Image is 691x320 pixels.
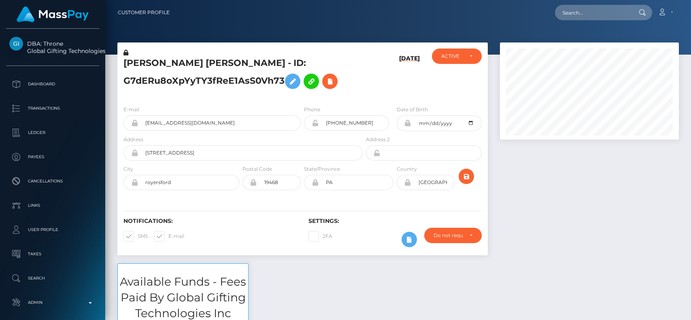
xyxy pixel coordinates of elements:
[17,6,89,22] img: MassPay Logo
[424,228,481,243] button: Do not require
[6,98,99,119] a: Transactions
[9,248,96,260] p: Taxes
[6,220,99,240] a: User Profile
[123,136,143,143] label: Address
[9,199,96,212] p: Links
[123,57,358,93] h5: [PERSON_NAME] [PERSON_NAME] - ID: G7dERu8oXpYyTY3fReE1AsS0Vh73
[9,297,96,309] p: Admin
[6,40,99,55] span: DBA: Throne Global Gifting Technologies Inc
[434,232,463,239] div: Do not require
[9,151,96,163] p: Payees
[6,244,99,264] a: Taxes
[441,53,463,59] div: ACTIVE
[432,49,481,64] button: ACTIVE
[9,37,23,51] img: Global Gifting Technologies Inc
[397,165,417,173] label: Country
[308,231,332,242] label: 2FA
[9,224,96,236] p: User Profile
[9,272,96,284] p: Search
[242,165,272,173] label: Postal Code
[366,136,390,143] label: Address 2
[9,78,96,90] p: Dashboard
[118,4,170,21] a: Customer Profile
[123,165,133,173] label: City
[9,127,96,139] p: Ledger
[6,171,99,191] a: Cancellations
[397,106,428,113] label: Date of Birth
[6,195,99,216] a: Links
[123,231,148,242] label: SMS
[123,106,139,113] label: E-mail
[9,102,96,114] p: Transactions
[304,165,340,173] label: State/Province
[399,55,420,96] h6: [DATE]
[154,231,184,242] label: E-mail
[6,74,99,94] a: Dashboard
[6,268,99,288] a: Search
[9,175,96,187] p: Cancellations
[123,218,296,225] h6: Notifications:
[555,5,631,20] input: Search...
[308,218,481,225] h6: Settings:
[304,106,320,113] label: Phone
[6,147,99,167] a: Payees
[6,292,99,313] a: Admin
[6,123,99,143] a: Ledger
